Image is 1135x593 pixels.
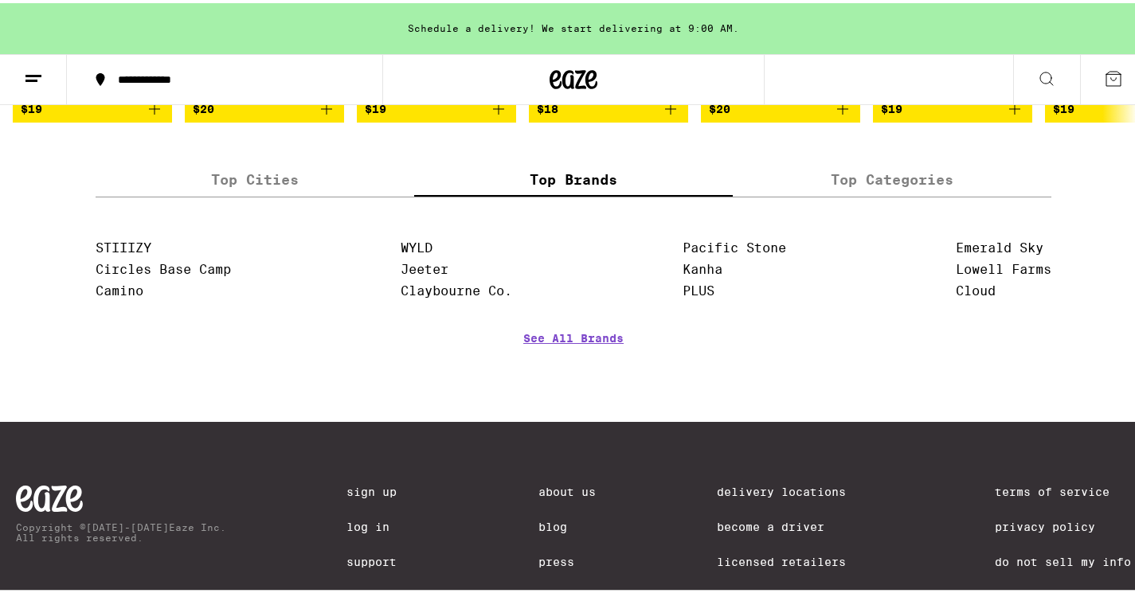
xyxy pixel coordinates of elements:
a: Become a Driver [717,517,875,530]
a: Pacific Stone [683,237,786,252]
button: Add to bag [13,92,172,119]
a: Claybourne Co. [401,280,512,295]
a: WYLD [401,237,432,252]
a: Press [539,552,597,565]
button: Add to bag [701,92,860,119]
p: Copyright © [DATE]-[DATE] Eaze Inc. All rights reserved. [16,519,226,540]
a: Kanha [683,259,722,274]
button: Add to bag [357,92,516,119]
span: $19 [365,99,386,112]
span: $19 [1053,99,1074,112]
a: Do Not Sell My Info [995,552,1131,565]
button: Add to bag [873,92,1032,119]
span: $19 [21,99,42,112]
a: Blog [539,517,597,530]
a: Sign Up [346,482,418,495]
a: Camino [96,280,143,295]
button: Add to bag [529,92,688,119]
a: Privacy Policy [995,517,1131,530]
a: Delivery Locations [717,482,875,495]
a: About Us [539,482,597,495]
a: STIIIZY [96,237,151,252]
a: Lowell Farms [956,259,1051,274]
a: Circles Base Camp [96,259,231,274]
a: See All Brands [523,329,624,388]
a: Support [346,552,418,565]
a: Cloud [956,280,996,295]
span: $20 [193,99,214,112]
a: Log In [346,517,418,530]
label: Top Brands [414,159,733,193]
label: Top Categories [733,159,1051,193]
span: $18 [537,99,558,112]
div: tabs [96,159,1051,194]
a: PLUS [683,280,714,295]
button: Add to bag [185,92,344,119]
span: $20 [709,99,730,112]
span: Hi. Need any help? [10,11,115,24]
a: Terms of Service [995,482,1131,495]
a: Licensed Retailers [717,552,875,565]
span: $19 [881,99,902,112]
a: Jeeter [401,259,448,274]
a: Emerald Sky [956,237,1043,252]
label: Top Cities [96,159,414,193]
